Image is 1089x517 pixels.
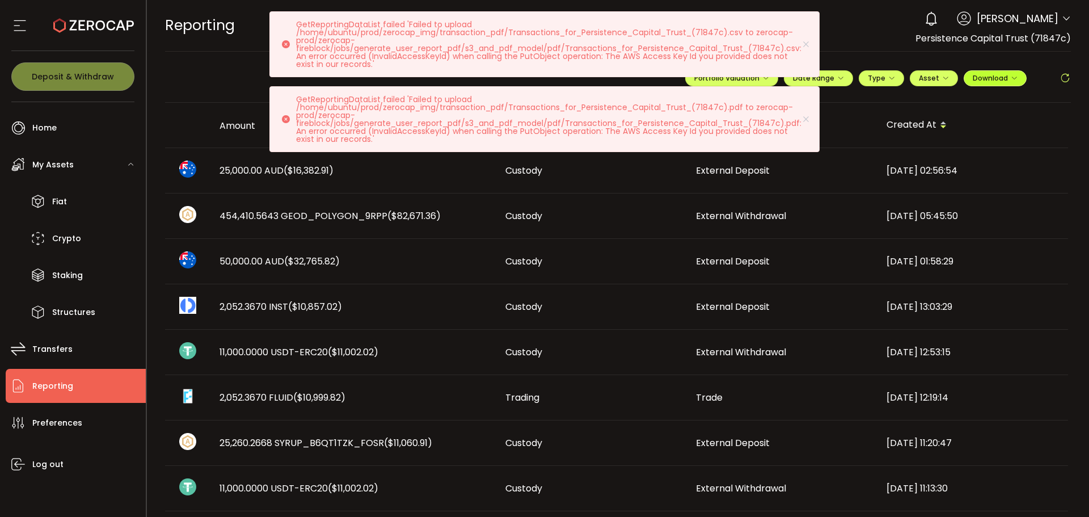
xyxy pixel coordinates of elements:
span: Structures [52,304,95,321]
span: My Assets [32,157,74,173]
span: External Deposit [696,164,770,177]
span: ($10,857.02) [288,300,342,313]
span: External Withdrawal [696,346,786,359]
span: 11,000.0000 USDT-ERC20 [220,482,378,495]
span: Preferences [32,415,82,431]
span: External Deposit [696,255,770,268]
span: Custody [505,436,542,449]
span: ($11,060.91) [384,436,432,449]
span: External Withdrawal [696,209,786,222]
button: Download [964,70,1027,86]
span: 2,052.3670 INST [220,300,342,313]
img: inst_portfolio.png [179,297,196,314]
img: usdt_portfolio.svg [179,478,196,495]
span: ($11,002.02) [328,482,378,495]
span: External Deposit [696,300,770,313]
div: [DATE] 12:53:15 [877,346,1068,359]
span: ($11,002.02) [328,346,378,359]
img: usdt_portfolio.svg [179,342,196,359]
iframe: Chat Widget [957,394,1089,517]
button: Portfolio Valuation [685,70,778,86]
span: Crypto [52,230,81,247]
p: GetReportingDataList failed 'Failed to upload /home/ubuntu/prod/zerocap_img/transaction_pdf/Trans... [296,20,811,68]
img: aud_portfolio.svg [179,161,196,178]
span: 25,260.2668 SYRUP_B6QT1TZK_FOSR [220,436,432,449]
span: 25,000.00 AUD [220,164,334,177]
span: ($82,671.36) [387,209,441,222]
span: 11,000.0000 USDT-ERC20 [220,346,378,359]
div: [DATE] 01:58:29 [877,255,1068,268]
span: Trade [696,391,723,404]
div: Amount [210,119,496,132]
span: Reporting [32,378,73,394]
div: Created At [877,116,1068,135]
span: 2,052.3670 FLUID [220,391,345,404]
span: Download [973,73,1018,83]
div: [DATE] 11:13:30 [877,482,1068,495]
span: [PERSON_NAME] [977,11,1058,26]
span: Portfolio Valuation [694,73,769,83]
span: Custody [505,255,542,268]
span: Trading [505,391,539,404]
span: Date Range [793,73,844,83]
span: Custody [505,209,542,222]
img: fluid_portfolio.png [179,388,196,405]
p: GetReportingDataList failed 'Failed to upload /home/ubuntu/prod/zerocap_img/transaction_pdf/Trans... [296,95,811,143]
span: Asset [919,73,939,83]
div: [DATE] 12:19:14 [877,391,1068,404]
span: Custody [505,482,542,495]
div: [DATE] 02:56:54 [877,164,1068,177]
button: Date Range [784,70,853,86]
span: Reporting [165,15,235,35]
span: Persistence Capital Trust (71847c) [915,32,1071,45]
span: 454,410.5643 GEOD_POLYGON_9RPP [220,209,441,222]
div: [DATE] 11:20:47 [877,436,1068,449]
img: aud_portfolio.svg [179,251,196,268]
span: Fiat [52,194,67,210]
img: zuPXiwguUFiBOIQyqLOiXsnnNitlx7q4LCwEbLHADjIpTka+Lip0HH8D0VTrd02z+wEAAAAASUVORK5CYII= [179,206,196,223]
img: zuPXiwguUFiBOIQyqLOiXsnnNitlx7q4LCwEbLHADjIpTka+Lip0HH8D0VTrd02z+wEAAAAASUVORK5CYII= [179,433,196,450]
span: Custody [505,346,542,359]
button: Type [859,70,904,86]
span: ($32,765.82) [284,255,340,268]
span: Custody [505,164,542,177]
span: Type [868,73,895,83]
button: Asset [910,70,958,86]
span: Staking [52,267,83,284]
span: ($10,999.82) [293,391,345,404]
div: [DATE] 05:45:50 [877,209,1068,222]
span: Home [32,120,57,136]
span: Log out [32,456,64,473]
span: External Deposit [696,436,770,449]
span: 50,000.00 AUD [220,255,340,268]
span: Transfers [32,341,73,358]
button: Deposit & Withdraw [11,62,134,91]
span: ($16,382.91) [284,164,334,177]
span: Deposit & Withdraw [32,73,114,81]
span: External Withdrawal [696,482,786,495]
span: Custody [505,300,542,313]
div: [DATE] 13:03:29 [877,300,1068,313]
